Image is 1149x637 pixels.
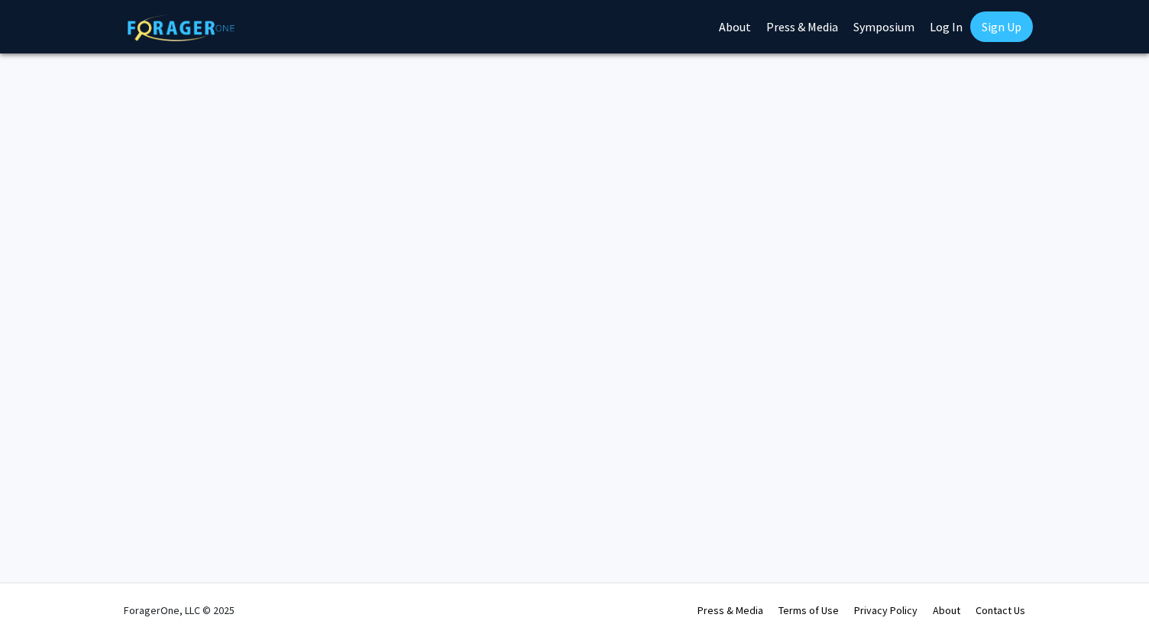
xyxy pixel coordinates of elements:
img: ForagerOne Logo [128,15,235,41]
a: About [933,603,960,617]
div: ForagerOne, LLC © 2025 [124,584,235,637]
a: Sign Up [970,11,1033,42]
a: Press & Media [697,603,763,617]
a: Contact Us [976,603,1025,617]
a: Privacy Policy [854,603,918,617]
a: Terms of Use [778,603,839,617]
